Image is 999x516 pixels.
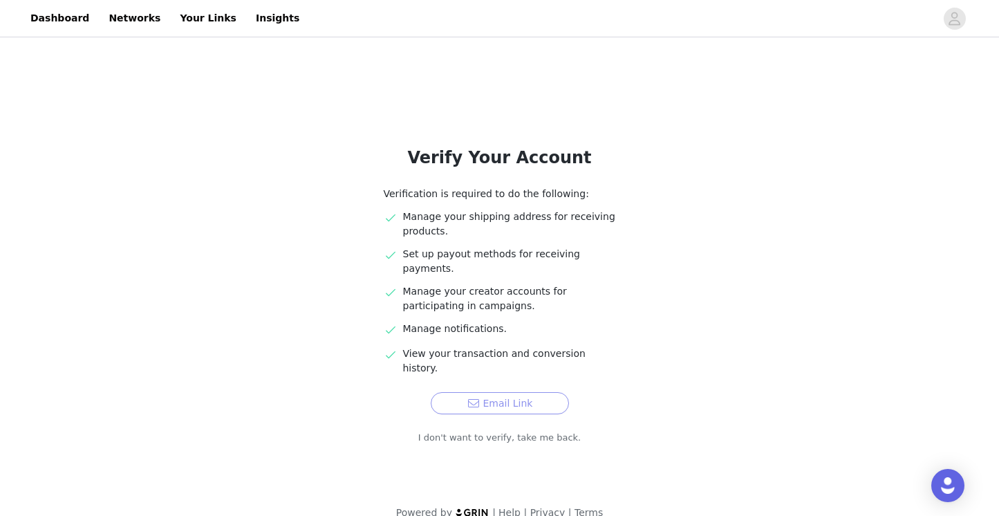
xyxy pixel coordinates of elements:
div: Open Intercom Messenger [931,469,964,502]
a: Dashboard [22,3,97,34]
a: Insights [248,3,308,34]
div: avatar [948,8,961,30]
a: Networks [100,3,169,34]
a: Your Links [171,3,245,34]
